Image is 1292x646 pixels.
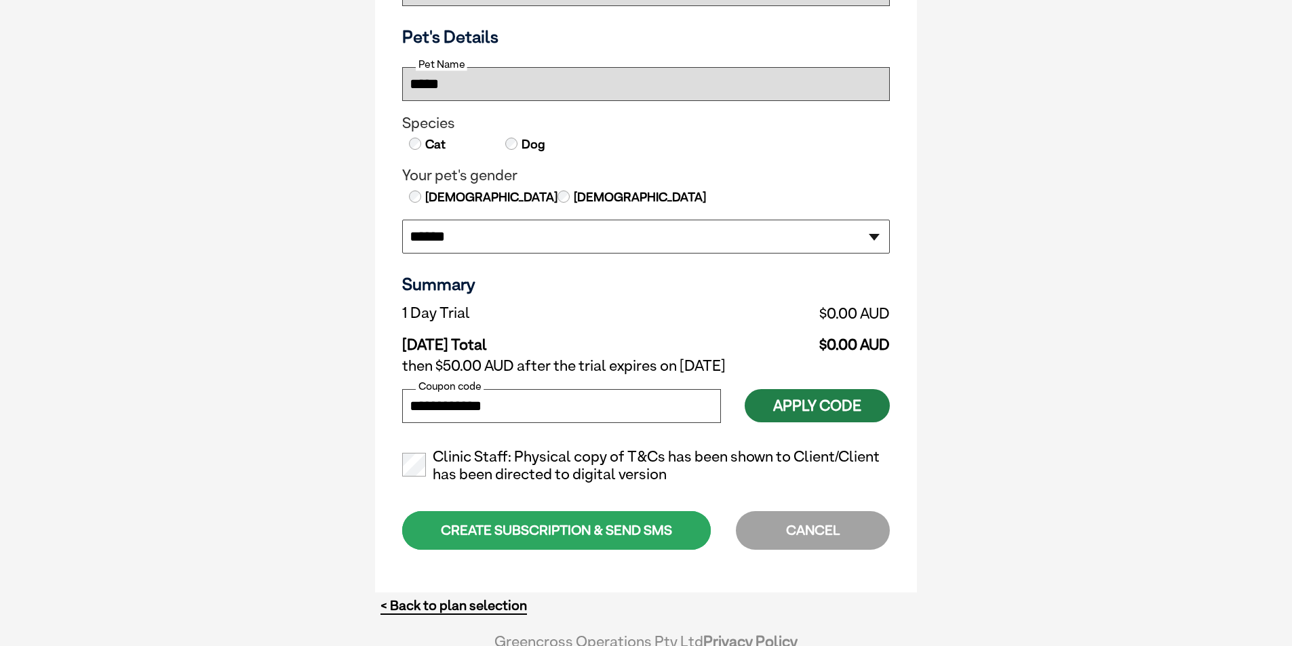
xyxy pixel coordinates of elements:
h3: Summary [402,274,890,294]
label: Clinic Staff: Physical copy of T&Cs has been shown to Client/Client has been directed to digital ... [402,448,890,483]
td: 1 Day Trial [402,301,667,325]
legend: Your pet's gender [402,167,890,184]
td: $0.00 AUD [667,301,890,325]
td: then $50.00 AUD after the trial expires on [DATE] [402,354,890,378]
legend: Species [402,115,890,132]
input: Clinic Staff: Physical copy of T&Cs has been shown to Client/Client has been directed to digital ... [402,453,426,477]
button: Apply Code [745,389,890,422]
label: Coupon code [416,380,484,392]
div: CREATE SUBSCRIPTION & SEND SMS [402,511,711,550]
td: $0.00 AUD [667,325,890,354]
div: CANCEL [736,511,890,550]
a: < Back to plan selection [380,597,527,614]
td: [DATE] Total [402,325,667,354]
h3: Pet's Details [397,26,895,47]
